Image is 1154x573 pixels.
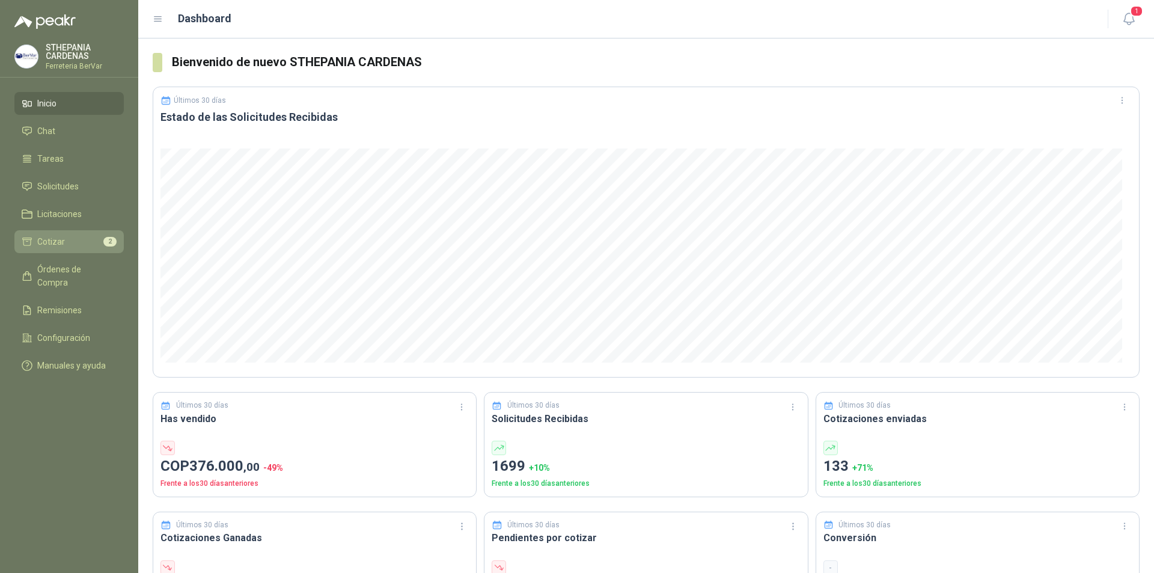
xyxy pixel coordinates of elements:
[174,96,226,105] p: Últimos 30 días
[37,207,82,221] span: Licitaciones
[1130,5,1143,17] span: 1
[14,120,124,142] a: Chat
[492,478,800,489] p: Frente a los 30 días anteriores
[14,258,124,294] a: Órdenes de Compra
[160,478,469,489] p: Frente a los 30 días anteriores
[14,175,124,198] a: Solicitudes
[37,152,64,165] span: Tareas
[37,235,65,248] span: Cotizar
[852,463,873,473] span: + 71 %
[160,530,469,545] h3: Cotizaciones Ganadas
[14,326,124,349] a: Configuración
[14,203,124,225] a: Licitaciones
[492,455,800,478] p: 1699
[823,411,1132,426] h3: Cotizaciones enviadas
[189,458,260,474] span: 376.000
[1118,8,1140,30] button: 1
[37,263,112,289] span: Órdenes de Compra
[14,230,124,253] a: Cotizar2
[172,53,1140,72] h3: Bienvenido de nuevo STHEPANIA CARDENAS
[243,460,260,474] span: ,00
[178,10,231,27] h1: Dashboard
[15,45,38,68] img: Company Logo
[176,519,228,531] p: Últimos 30 días
[46,43,124,60] p: STHEPANIA CARDENAS
[492,411,800,426] h3: Solicitudes Recibidas
[176,400,228,411] p: Últimos 30 días
[838,519,891,531] p: Últimos 30 días
[37,304,82,317] span: Remisiones
[838,400,891,411] p: Últimos 30 días
[37,124,55,138] span: Chat
[14,299,124,322] a: Remisiones
[160,455,469,478] p: COP
[507,519,560,531] p: Últimos 30 días
[492,530,800,545] h3: Pendientes por cotizar
[529,463,550,473] span: + 10 %
[14,147,124,170] a: Tareas
[37,359,106,372] span: Manuales y ayuda
[14,14,76,29] img: Logo peakr
[507,400,560,411] p: Últimos 30 días
[263,463,283,473] span: -49 %
[37,180,79,193] span: Solicitudes
[37,331,90,345] span: Configuración
[823,455,1132,478] p: 133
[160,110,1132,124] h3: Estado de las Solicitudes Recibidas
[823,478,1132,489] p: Frente a los 30 días anteriores
[103,237,117,247] span: 2
[14,92,124,115] a: Inicio
[37,97,56,110] span: Inicio
[14,354,124,377] a: Manuales y ayuda
[160,411,469,426] h3: Has vendido
[823,530,1132,545] h3: Conversión
[46,63,124,70] p: Ferreteria BerVar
